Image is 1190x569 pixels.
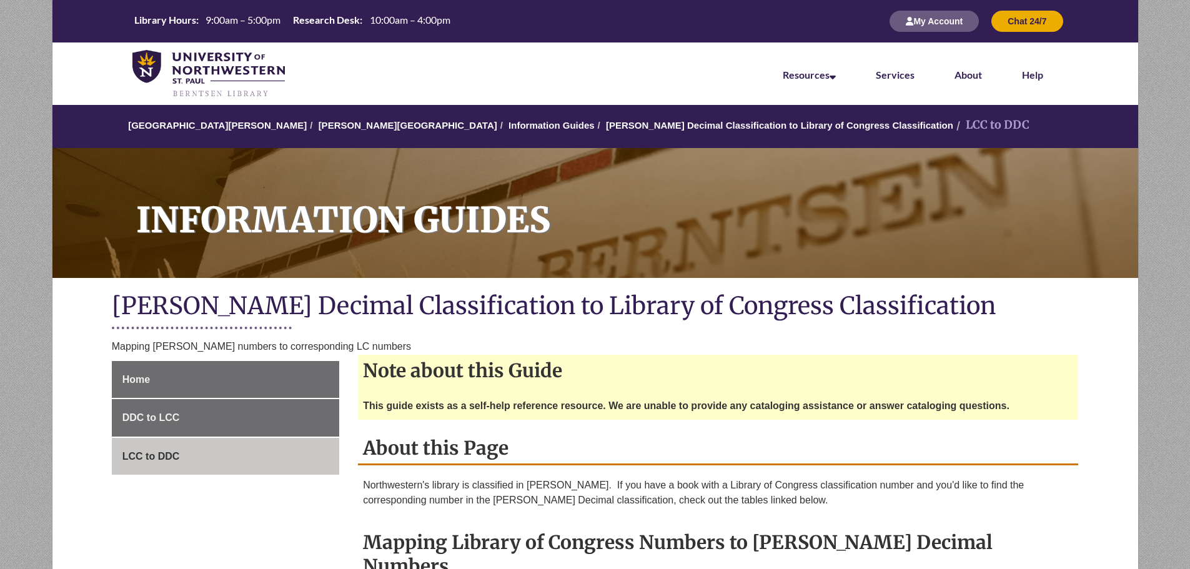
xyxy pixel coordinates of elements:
[991,11,1063,32] button: Chat 24/7
[112,290,1079,324] h1: [PERSON_NAME] Decimal Classification to Library of Congress Classification
[112,341,411,352] span: Mapping [PERSON_NAME] numbers to corresponding LC numbers
[122,451,180,462] span: LCC to DDC
[129,13,455,29] table: Hours Today
[991,16,1063,26] a: Chat 24/7
[358,355,1078,386] h2: Note about this Guide
[358,432,1078,465] h2: About this Page
[122,374,150,385] span: Home
[606,120,953,131] a: [PERSON_NAME] Decimal Classification to Library of Congress Classification
[112,399,339,437] a: DDC to LCC
[288,13,364,27] th: Research Desk:
[363,478,1073,508] p: Northwestern's library is classified in [PERSON_NAME]. If you have a book with a Library of Congr...
[783,69,836,81] a: Resources
[129,13,201,27] th: Library Hours:
[876,69,915,81] a: Services
[370,14,450,26] span: 10:00am – 4:00pm
[206,14,280,26] span: 9:00am – 5:00pm
[122,148,1138,262] h1: Information Guides
[508,120,595,131] a: Information Guides
[128,120,307,131] a: [GEOGRAPHIC_DATA][PERSON_NAME]
[122,412,180,423] span: DDC to LCC
[112,438,339,475] a: LCC to DDC
[1022,69,1043,81] a: Help
[319,120,497,131] a: [PERSON_NAME][GEOGRAPHIC_DATA]
[890,16,979,26] a: My Account
[132,50,285,99] img: UNWSP Library Logo
[363,400,1009,411] strong: This guide exists as a self-help reference resource. We are unable to provide any cataloging assi...
[52,148,1138,278] a: Information Guides
[953,116,1029,134] li: LCC to DDC
[112,361,339,475] div: Guide Page Menu
[129,13,455,30] a: Hours Today
[954,69,982,81] a: About
[890,11,979,32] button: My Account
[112,361,339,398] a: Home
